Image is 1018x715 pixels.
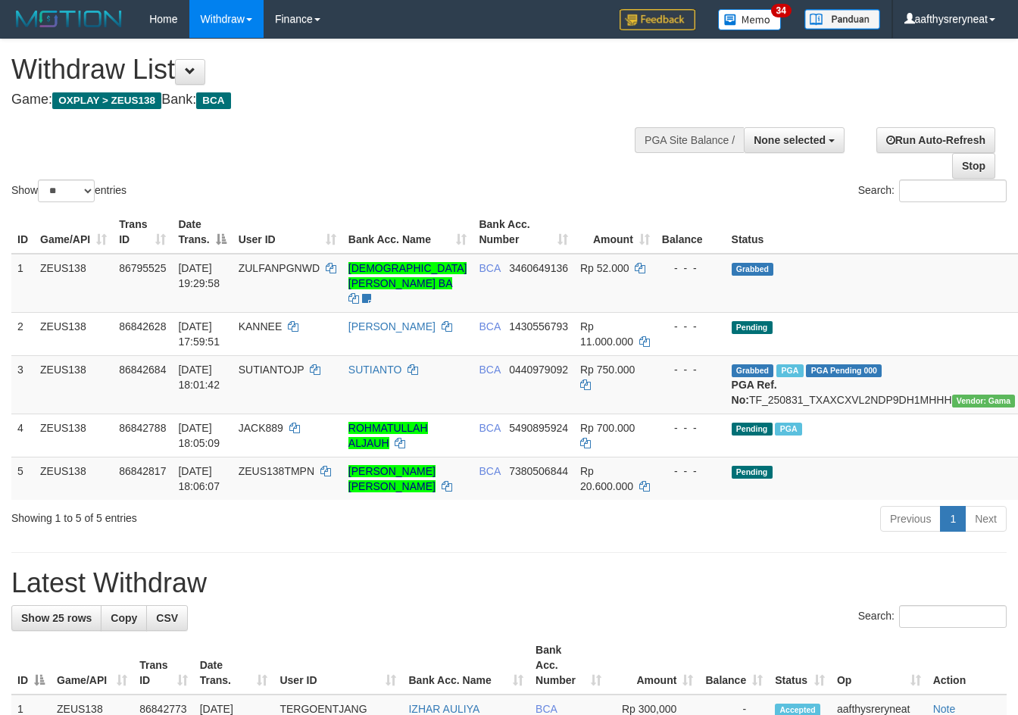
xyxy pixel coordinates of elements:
th: Balance: activate to sort column ascending [699,636,769,695]
div: PGA Site Balance / [635,127,744,153]
div: - - - [662,362,720,377]
img: Feedback.jpg [620,9,695,30]
span: CSV [156,612,178,624]
th: Status: activate to sort column ascending [769,636,831,695]
span: None selected [754,134,826,146]
span: 86842628 [119,320,166,333]
span: Grabbed [732,364,774,377]
th: Amount: activate to sort column ascending [607,636,699,695]
th: Amount: activate to sort column ascending [574,211,656,254]
span: SUTIANTOJP [239,364,304,376]
h4: Game: Bank: [11,92,664,108]
a: Show 25 rows [11,605,101,631]
td: 2 [11,312,34,355]
a: [PERSON_NAME] [PERSON_NAME] [348,465,436,492]
span: Show 25 rows [21,612,92,624]
span: ZEUS138TMPN [239,465,314,477]
label: Show entries [11,180,126,202]
a: IZHAR AULIYA [408,703,479,715]
a: SUTIANTO [348,364,402,376]
span: Pending [732,466,773,479]
a: [PERSON_NAME] [348,320,436,333]
th: User ID: activate to sort column ascending [233,211,342,254]
span: Rp 20.600.000 [580,465,633,492]
span: [DATE] 18:05:09 [178,422,220,449]
a: Note [933,703,956,715]
input: Search: [899,180,1007,202]
span: Rp 750.000 [580,364,635,376]
span: PGA Pending [806,364,882,377]
span: 34 [771,4,792,17]
th: Trans ID: activate to sort column ascending [133,636,193,695]
b: PGA Ref. No: [732,379,777,406]
span: BCA [479,422,500,434]
input: Search: [899,605,1007,628]
span: Pending [732,423,773,436]
td: ZEUS138 [34,414,113,457]
span: BCA [196,92,230,109]
span: BCA [479,320,500,333]
span: BCA [479,364,500,376]
th: Bank Acc. Number: activate to sort column ascending [529,636,607,695]
span: Vendor URL: https://trx31.1velocity.biz [952,395,1016,407]
span: BCA [479,465,500,477]
td: ZEUS138 [34,457,113,500]
span: ZULFANPGNWD [239,262,320,274]
img: Button%20Memo.svg [718,9,782,30]
a: [DEMOGRAPHIC_DATA][PERSON_NAME] BA [348,262,467,289]
th: Date Trans.: activate to sort column descending [172,211,232,254]
span: [DATE] 17:59:51 [178,320,220,348]
td: ZEUS138 [34,312,113,355]
a: Run Auto-Refresh [876,127,995,153]
div: - - - [662,464,720,479]
th: Bank Acc. Name: activate to sort column ascending [342,211,473,254]
th: Bank Acc. Number: activate to sort column ascending [473,211,574,254]
img: MOTION_logo.png [11,8,126,30]
span: Copy 7380506844 to clipboard [509,465,568,477]
img: panduan.png [804,9,880,30]
th: User ID: activate to sort column ascending [273,636,402,695]
label: Search: [858,605,1007,628]
span: Rp 11.000.000 [580,320,633,348]
a: 1 [940,506,966,532]
label: Search: [858,180,1007,202]
span: OXPLAY > ZEUS138 [52,92,161,109]
span: Grabbed [732,263,774,276]
span: Marked by aafnoeunsreypich [775,423,801,436]
td: 1 [11,254,34,313]
td: 5 [11,457,34,500]
span: Copy 0440979092 to clipboard [509,364,568,376]
span: [DATE] 18:01:42 [178,364,220,391]
th: Bank Acc. Name: activate to sort column ascending [402,636,529,695]
span: 86842817 [119,465,166,477]
td: 3 [11,355,34,414]
th: Balance [656,211,726,254]
span: 86842684 [119,364,166,376]
th: Trans ID: activate to sort column ascending [113,211,172,254]
span: Rp 52.000 [580,262,629,274]
div: Showing 1 to 5 of 5 entries [11,504,413,526]
span: KANNEE [239,320,283,333]
h1: Latest Withdraw [11,568,1007,598]
a: CSV [146,605,188,631]
span: Copy 1430556793 to clipboard [509,320,568,333]
a: Copy [101,605,147,631]
th: Game/API: activate to sort column ascending [51,636,133,695]
td: ZEUS138 [34,355,113,414]
span: JACK889 [239,422,283,434]
th: Game/API: activate to sort column ascending [34,211,113,254]
th: ID: activate to sort column descending [11,636,51,695]
span: [DATE] 19:29:58 [178,262,220,289]
span: BCA [536,703,557,715]
a: Stop [952,153,995,179]
span: 86795525 [119,262,166,274]
span: Pending [732,321,773,334]
div: - - - [662,261,720,276]
span: Copy [111,612,137,624]
a: Next [965,506,1007,532]
th: Op: activate to sort column ascending [831,636,927,695]
button: None selected [744,127,845,153]
span: [DATE] 18:06:07 [178,465,220,492]
th: ID [11,211,34,254]
select: Showentries [38,180,95,202]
